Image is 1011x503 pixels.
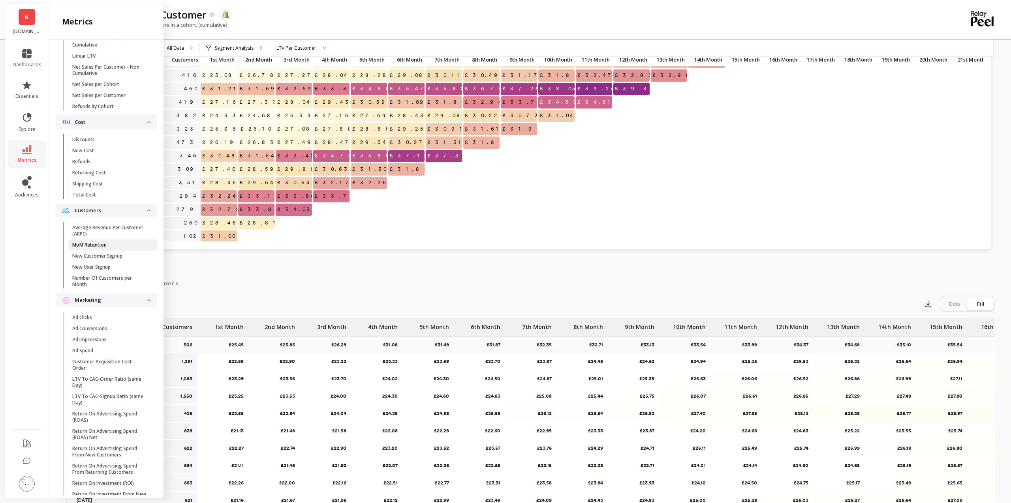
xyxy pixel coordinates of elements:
span: £31.50 [351,163,390,175]
span: 10th Month [540,56,572,63]
a: Return On Advertising Spend (ROAS) Net [68,426,157,443]
p: £23.33 [356,358,398,365]
nav: Tabs [66,273,995,291]
p: Koh.com [13,28,41,35]
span: £27.08 [276,123,317,135]
div: Toggle SortBy [275,54,313,66]
span: £39.36 [613,83,659,95]
p: New Cost [72,148,94,154]
span: 19th Month [878,56,910,63]
span: £31.69 [238,83,282,95]
div: Toggle SortBy [538,54,575,66]
span: £28.04 [276,96,314,108]
a: 279 [175,204,201,215]
span: 7th Month [427,56,460,63]
span: £28.88 [351,123,397,135]
p: £24.48 [562,358,603,365]
a: New Cost [68,145,157,156]
p: Customers [153,54,201,65]
p: 13th Month [651,54,687,65]
a: 260 [182,217,201,229]
p: 2nd Month [265,318,295,331]
a: Linear LTV [68,50,157,62]
a: LTV to CAC-Signup ratio (same day) [68,391,157,408]
span: £33.17 [238,190,284,202]
p: £23.22 [305,358,346,365]
p: Cost [75,118,147,126]
a: Lifetime Revenue - Non Cumulative [68,33,157,50]
a: Total Cost [68,189,157,200]
p: Refunds [72,159,90,165]
span: Customers [155,56,198,63]
span: £33.73 [501,96,550,108]
p: 12th Month [613,54,650,65]
a: 346 [178,150,201,162]
a: Return On Advertising Spend (ROAS) [68,408,157,426]
p: Ad Impressions [72,337,107,343]
div: Toggle SortBy [425,54,463,66]
a: Refunds [68,156,157,167]
div: Toggle SortBy [688,54,725,66]
div: Toggle SortBy [238,54,275,66]
a: Average Revenue Per Customer (ARPC) [68,222,157,239]
a: 294 [178,190,201,202]
a: Returning Cost [68,167,157,178]
p: £32.71 [589,342,608,348]
div: Toggle SortBy [876,54,913,66]
p: £31.08 [383,342,402,348]
span: 1st Month [202,56,235,63]
span: £32.98 [651,69,697,81]
div: Toggle SortBy [463,54,500,66]
span: £33.38 [313,83,362,95]
span: 18th Month [840,56,872,63]
span: £26.10 [239,123,274,135]
span: £32.26 [351,177,390,189]
img: profile picture [19,476,35,492]
p: £22.58 [202,358,244,365]
p: 18th Month [838,54,875,65]
p: £25.45 [229,342,248,348]
span: £29.64 [238,177,278,189]
a: 460 [182,83,201,95]
div: Toggle SortBy [200,54,238,66]
p: 6th Month [471,318,500,331]
span: £39.24 [576,83,618,95]
p: 9th Month [625,318,654,331]
span: £35.47 [388,83,431,95]
span: 5th Month [352,56,385,63]
p: 17th Month [801,54,837,65]
span: £31.54 [238,150,278,162]
p: 5th Month [419,318,449,331]
a: Discounts [68,134,157,145]
img: api.shopify.svg [222,11,229,18]
p: 7th Month [522,318,552,331]
span: £27.16 [201,96,240,108]
p: Return On Advertising Spend From Returning Customers [72,463,148,475]
span: £25.36 [201,123,240,135]
div: Toggle SortBy [725,54,763,66]
span: K [25,13,29,22]
p: £23.70 [459,358,500,365]
p: 10th Month [673,318,706,331]
p: 1st Month [201,54,237,65]
span: £26.83 [238,137,281,148]
p: £32.35 [537,342,556,348]
div: Toggle SortBy [913,54,951,66]
p: 19th Month [876,54,912,65]
p: £24.94 [664,358,706,365]
span: 11th Month [577,56,610,63]
span: audiences [15,192,39,198]
span: £31.51 [426,137,467,148]
span: metrics [17,157,37,163]
span: 14th Month [690,56,722,63]
span: £29.54 [351,137,390,148]
span: £30.63 [313,163,355,175]
p: Net Sales per Cohort [72,81,119,88]
div: Toggle SortBy [500,54,538,66]
p: Customer Acquisition Cost - Order [72,359,148,371]
p: £35.54 [947,342,967,348]
p: New User Signup [72,264,111,270]
div: Toggle SortBy [801,54,838,66]
a: 382 [175,110,201,122]
a: Ad Conversions [68,323,157,334]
